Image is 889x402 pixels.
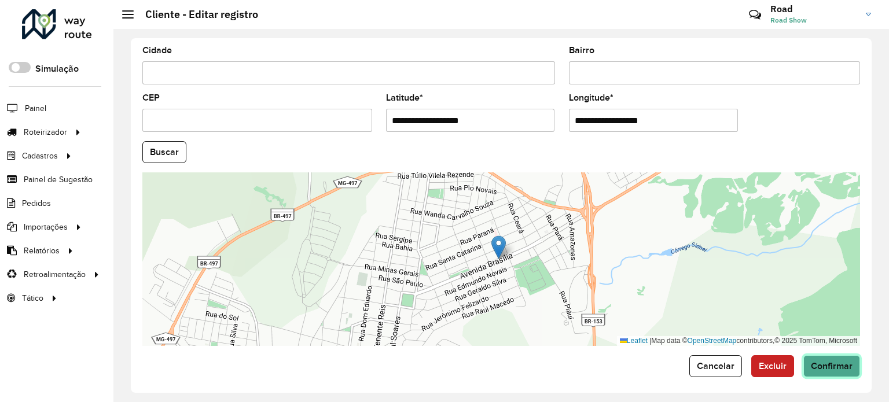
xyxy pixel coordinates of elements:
span: Painel de Sugestão [24,174,93,186]
span: Relatórios [24,245,60,257]
a: Contato Rápido [743,2,767,27]
h3: Road [770,3,857,14]
label: Longitude [569,91,614,105]
span: Road Show [770,15,857,25]
span: Retroalimentação [24,268,86,281]
label: CEP [142,91,160,105]
span: Cancelar [697,361,734,371]
label: Simulação [35,62,79,76]
button: Buscar [142,141,186,163]
span: Importações [24,221,68,233]
img: Marker [491,235,506,259]
span: | [649,337,651,345]
label: Bairro [569,43,594,57]
span: Painel [25,102,46,115]
button: Excluir [751,355,794,377]
span: Cadastros [22,150,58,162]
a: Leaflet [620,337,648,345]
span: Roteirizador [24,126,67,138]
div: Map data © contributors,© 2025 TomTom, Microsoft [617,336,860,346]
span: Tático [22,292,43,304]
span: Confirmar [811,361,853,371]
button: Confirmar [803,355,860,377]
label: Latitude [386,91,423,105]
h2: Cliente - Editar registro [134,8,258,21]
label: Cidade [142,43,172,57]
button: Cancelar [689,355,742,377]
a: OpenStreetMap [688,337,737,345]
span: Excluir [759,361,787,371]
span: Pedidos [22,197,51,209]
